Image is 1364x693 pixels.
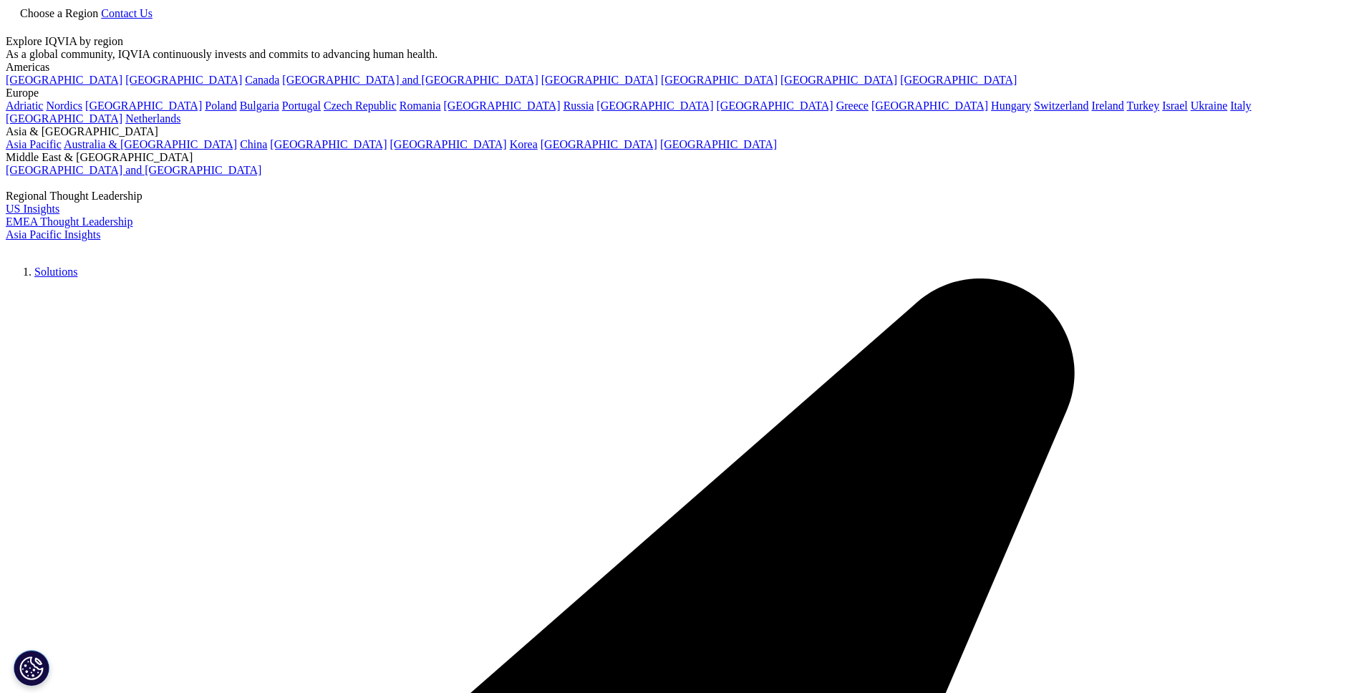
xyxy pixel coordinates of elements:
a: [GEOGRAPHIC_DATA] [270,138,387,150]
a: [GEOGRAPHIC_DATA] [541,138,657,150]
a: Nordics [46,100,82,112]
a: [GEOGRAPHIC_DATA] [660,138,777,150]
a: [GEOGRAPHIC_DATA] [780,74,897,86]
a: Israel [1162,100,1188,112]
a: Turkey [1127,100,1160,112]
a: [GEOGRAPHIC_DATA] [717,100,833,112]
a: [GEOGRAPHIC_DATA] [661,74,778,86]
a: [GEOGRAPHIC_DATA] [6,112,122,125]
a: Korea [510,138,538,150]
button: Cookie-Einstellungen [14,650,49,686]
div: As a global community, IQVIA continuously invests and commits to advancing human health. [6,48,1358,61]
a: Contact Us [101,7,153,19]
a: [GEOGRAPHIC_DATA] [6,74,122,86]
a: [GEOGRAPHIC_DATA] [541,74,658,86]
div: Regional Thought Leadership [6,190,1358,203]
a: Canada [245,74,279,86]
a: Australia & [GEOGRAPHIC_DATA] [64,138,237,150]
a: Asia Pacific [6,138,62,150]
div: Americas [6,61,1358,74]
a: Russia [564,100,594,112]
a: Italy [1230,100,1251,112]
a: [GEOGRAPHIC_DATA] [900,74,1017,86]
a: Bulgaria [240,100,279,112]
a: Ukraine [1191,100,1228,112]
a: [GEOGRAPHIC_DATA] [85,100,202,112]
a: [GEOGRAPHIC_DATA] [444,100,561,112]
a: Ireland [1092,100,1124,112]
a: Hungary [991,100,1031,112]
a: Netherlands [125,112,180,125]
a: Czech Republic [324,100,397,112]
a: Asia Pacific Insights [6,228,100,241]
a: Switzerland [1034,100,1088,112]
a: [GEOGRAPHIC_DATA] [125,74,242,86]
a: China [240,138,267,150]
a: [GEOGRAPHIC_DATA] [596,100,713,112]
a: Solutions [34,266,77,278]
a: Romania [400,100,441,112]
a: Greece [836,100,869,112]
span: Choose a Region [20,7,98,19]
a: Poland [205,100,236,112]
a: Portugal [282,100,321,112]
div: Europe [6,87,1358,100]
a: [GEOGRAPHIC_DATA] and [GEOGRAPHIC_DATA] [282,74,538,86]
a: [GEOGRAPHIC_DATA] and [GEOGRAPHIC_DATA] [6,164,261,176]
a: EMEA Thought Leadership [6,215,132,228]
div: Explore IQVIA by region [6,35,1358,48]
div: Asia & [GEOGRAPHIC_DATA] [6,125,1358,138]
a: US Insights [6,203,59,215]
div: Middle East & [GEOGRAPHIC_DATA] [6,151,1358,164]
a: [GEOGRAPHIC_DATA] [390,138,507,150]
a: [GEOGRAPHIC_DATA] [871,100,988,112]
a: Adriatic [6,100,43,112]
